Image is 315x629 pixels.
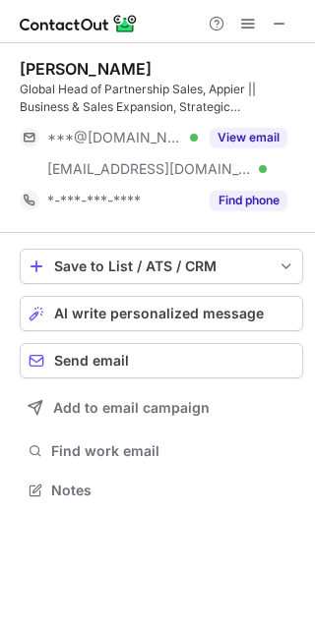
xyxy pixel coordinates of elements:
[20,477,303,504] button: Notes
[20,59,152,79] div: [PERSON_NAME]
[20,296,303,331] button: AI write personalized message
[20,81,303,116] div: Global Head of Partnership Sales, Appier || Business & Sales Expansion, Strategic Partnerships, T...
[53,400,210,416] span: Add to email campaign
[51,482,295,499] span: Notes
[20,343,303,378] button: Send email
[47,129,183,146] span: ***@[DOMAIN_NAME]
[20,437,303,465] button: Find work email
[210,191,287,210] button: Reveal Button
[210,128,287,147] button: Reveal Button
[20,390,303,426] button: Add to email campaign
[20,12,138,35] img: ContactOut v5.3.10
[54,258,269,274] div: Save to List / ATS / CRM
[54,353,129,369] span: Send email
[54,306,264,321] span: AI write personalized message
[20,249,303,284] button: save-profile-one-click
[47,160,252,178] span: [EMAIL_ADDRESS][DOMAIN_NAME]
[51,442,295,460] span: Find work email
